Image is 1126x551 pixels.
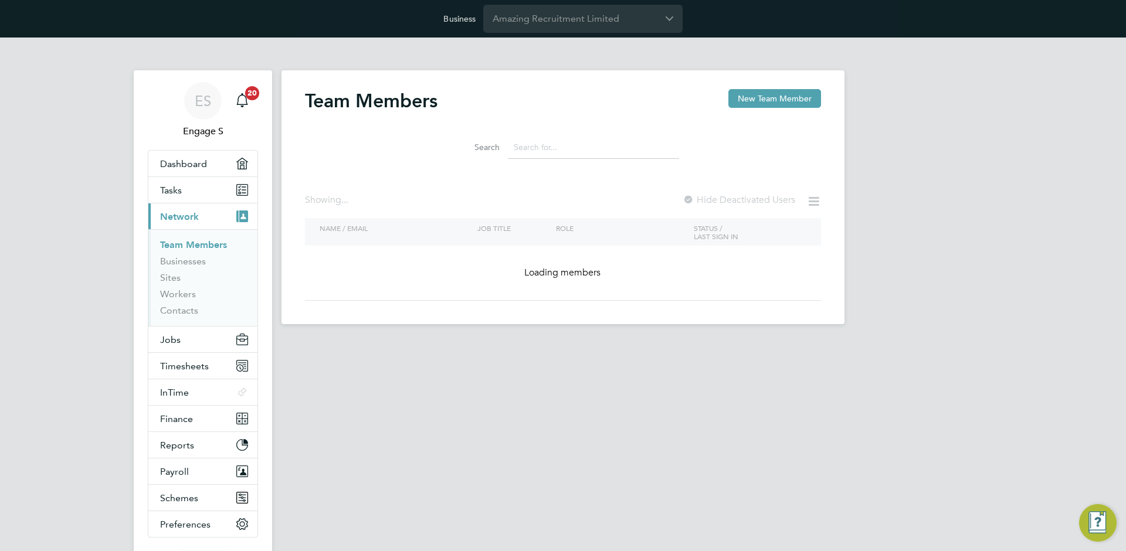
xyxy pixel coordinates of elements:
span: Dashboard [160,158,207,169]
label: Hide Deactivated Users [683,194,795,206]
button: Reports [148,432,257,458]
span: InTime [160,387,189,398]
span: Reports [160,440,194,451]
span: Timesheets [160,360,209,372]
button: Finance [148,406,257,431]
a: Team Members [160,239,227,250]
h2: Team Members [305,89,437,113]
button: Engage Resource Center [1079,504,1117,542]
span: Payroll [160,466,189,477]
span: 20 [245,86,259,100]
button: New Team Member [728,89,821,108]
span: Tasks [160,185,182,196]
button: Schemes [148,485,257,511]
div: Network [148,229,257,326]
span: Engage S [148,124,258,138]
div: Showing [305,194,351,206]
button: Network [148,203,257,229]
button: Payroll [148,458,257,484]
button: InTime [148,379,257,405]
span: Finance [160,413,193,424]
a: ESEngage S [148,82,258,138]
a: Tasks [148,177,257,203]
a: Dashboard [148,151,257,176]
a: Businesses [160,256,206,267]
label: Search [447,142,500,152]
a: Contacts [160,305,198,316]
span: ... [341,194,348,206]
input: Search for... [508,136,679,159]
a: Workers [160,288,196,300]
button: Preferences [148,511,257,537]
span: Network [160,211,199,222]
span: Jobs [160,334,181,345]
button: Timesheets [148,353,257,379]
label: Business [443,13,476,24]
span: Preferences [160,519,211,530]
a: Sites [160,272,181,283]
span: Schemes [160,492,198,504]
button: Jobs [148,326,257,352]
span: ES [195,93,211,108]
a: 20 [230,82,254,120]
